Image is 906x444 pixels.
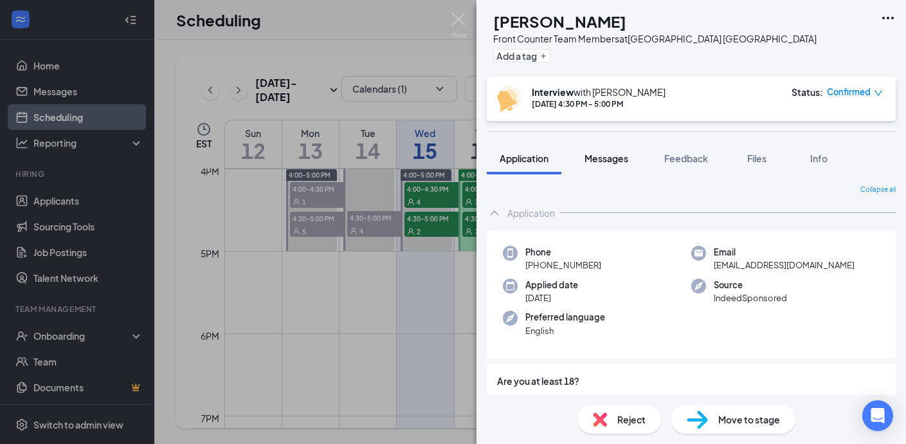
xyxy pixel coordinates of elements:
span: Source [714,279,787,291]
span: Messages [584,153,628,164]
div: Application [507,207,555,219]
span: [DATE] [525,291,578,304]
span: Collapse all [860,185,896,195]
span: Are you at least 18? [497,374,579,388]
div: [DATE] 4:30 PM - 5:00 PM [532,98,666,109]
h1: [PERSON_NAME] [493,10,626,32]
svg: Plus [539,52,547,60]
span: Applied date [525,279,578,291]
b: Interview [532,86,574,98]
div: with [PERSON_NAME] [532,86,666,98]
button: PlusAdd a tag [493,49,550,62]
span: [PHONE_NUMBER] [525,259,601,272]
svg: ChevronUp [487,205,502,221]
span: Reject [617,412,646,427]
span: Application [500,153,548,164]
div: Open Intercom Messenger [862,400,893,431]
span: Phone [525,246,601,259]
span: Files [747,153,766,164]
div: Front Counter Team Members at [GEOGRAPHIC_DATA] [GEOGRAPHIC_DATA] [493,32,817,45]
span: Move to stage [718,412,780,427]
span: English [525,324,605,337]
span: IndeedSponsored [714,291,787,304]
span: down [874,89,883,98]
span: Yes [511,393,527,407]
span: Info [810,153,828,164]
span: Feedback [664,153,708,164]
span: Preferred language [525,311,605,324]
div: Status : [792,86,823,98]
span: Email [714,246,855,259]
svg: Ellipses [880,10,896,26]
span: [EMAIL_ADDRESS][DOMAIN_NAME] [714,259,855,272]
span: Confirmed [827,86,871,98]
